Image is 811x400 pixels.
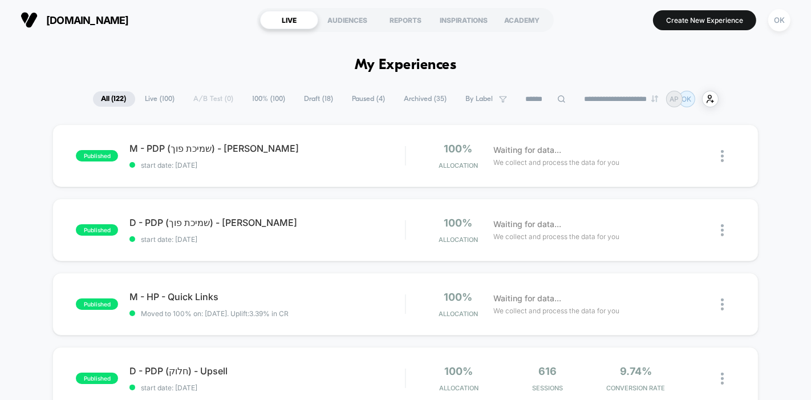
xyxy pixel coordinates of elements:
[444,143,473,155] span: 100%
[129,383,405,392] span: start date: [DATE]
[439,161,478,169] span: Allocation
[435,11,493,29] div: INSPIRATIONS
[260,11,318,29] div: LIVE
[594,384,677,392] span: CONVERSION RATE
[493,231,619,242] span: We collect and process the data for you
[76,224,118,236] span: published
[466,95,493,103] span: By Label
[129,161,405,169] span: start date: [DATE]
[493,218,561,231] span: Waiting for data...
[129,217,405,228] span: D - PDP (שמיכת פוך) - [PERSON_NAME]
[444,365,473,377] span: 100%
[721,150,724,162] img: close
[21,11,38,29] img: Visually logo
[396,91,456,107] span: Archived ( 35 )
[46,14,129,26] span: [DOMAIN_NAME]
[439,310,478,318] span: Allocation
[721,224,724,236] img: close
[765,9,794,32] button: OK
[768,9,790,31] div: OK
[493,144,561,156] span: Waiting for data...
[651,95,658,102] img: end
[129,291,405,302] span: M - HP - Quick Links
[76,298,118,310] span: published
[721,373,724,385] img: close
[439,236,478,244] span: Allocation
[493,305,619,316] span: We collect and process the data for you
[493,292,561,305] span: Waiting for data...
[76,373,118,384] span: published
[318,11,376,29] div: AUDIENCES
[682,95,692,103] p: OK
[344,91,394,107] span: Paused ( 4 )
[670,95,679,103] p: AP
[76,150,118,161] span: published
[506,384,589,392] span: Sessions
[538,365,557,377] span: 616
[129,365,405,377] span: D - PDP (חלוק) - Upsell
[129,235,405,244] span: start date: [DATE]
[721,298,724,310] img: close
[444,291,473,303] span: 100%
[129,143,405,154] span: M - PDP (שמיכת פוך) - [PERSON_NAME]
[376,11,435,29] div: REPORTS
[620,365,652,377] span: 9.74%
[244,91,294,107] span: 100% ( 100 )
[653,10,756,30] button: Create New Experience
[355,57,457,74] h1: My Experiences
[93,91,135,107] span: All ( 122 )
[141,309,289,318] span: Moved to 100% on: [DATE] . Uplift: 3.39% in CR
[493,11,551,29] div: ACADEMY
[444,217,473,229] span: 100%
[439,384,479,392] span: Allocation
[17,11,132,29] button: [DOMAIN_NAME]
[137,91,184,107] span: Live ( 100 )
[493,157,619,168] span: We collect and process the data for you
[296,91,342,107] span: Draft ( 18 )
